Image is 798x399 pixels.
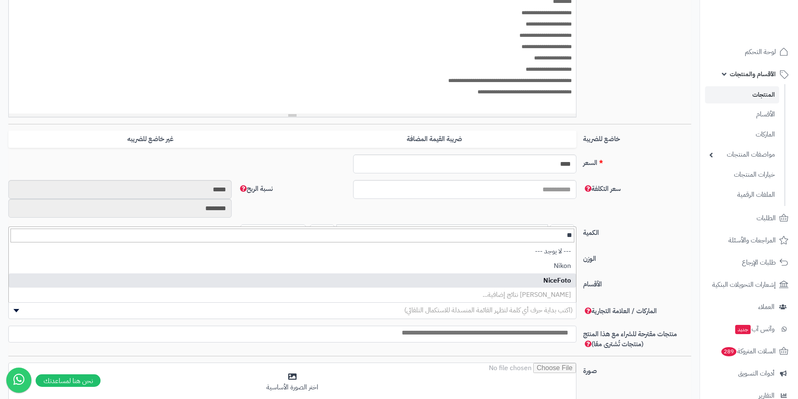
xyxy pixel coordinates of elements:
label: الأقسام [580,276,695,289]
label: الوزن [580,250,695,264]
label: خاضع للضريبة [580,131,695,144]
span: الطلبات [757,212,776,224]
label: السعر [580,154,695,168]
span: وآتس آب [734,323,775,335]
label: ضريبة القيمة المضافة [292,131,576,148]
span: إشعارات التحويلات البنكية [712,279,776,291]
span: المراجعات والأسئلة [728,234,776,246]
a: الطلبات [705,208,793,228]
label: غير خاضع للضريبه [8,131,292,148]
span: منتجات مقترحة للشراء مع هذا المنتج (منتجات تُشترى معًا) [583,329,677,349]
a: المراجعات والأسئلة [705,230,793,250]
span: جديد [735,325,751,334]
a: لوحة التحكم [705,42,793,62]
a: أدوات التسويق [705,363,793,384]
span: (اكتب بداية حرف أي كلمة لتظهر القائمة المنسدلة للاستكمال التلقائي) [404,305,573,315]
li: --- لا يوجد --- [9,244,576,259]
a: السلات المتروكة289 [705,341,793,361]
a: العملاء [705,297,793,317]
li: [PERSON_NAME] نتائج إضافية... [9,288,576,302]
a: إشعارات التحويلات البنكية [705,275,793,295]
span: الأقسام والمنتجات [730,68,776,80]
li: Nikon [9,259,576,273]
a: الأقسام [705,106,779,124]
label: صورة [580,363,695,376]
li: NiceFoto [9,273,576,288]
span: طلبات الإرجاع [742,257,776,268]
a: مواصفات المنتجات [705,146,779,164]
a: الملفات الرقمية [705,186,779,204]
span: نسبة الربح [238,184,273,194]
span: سعر التكلفة [583,184,621,194]
a: خيارات المنتجات [705,166,779,184]
label: الكمية [580,224,695,238]
a: الماركات [705,126,779,144]
span: الماركات / العلامة التجارية [583,306,657,316]
span: أدوات التسويق [738,368,775,379]
span: العملاء [758,301,775,313]
span: لوحة التحكم [745,46,776,58]
span: السلات المتروكة [721,345,776,357]
a: طلبات الإرجاع [705,252,793,273]
a: المنتجات [705,86,779,103]
a: وآتس آبجديد [705,319,793,339]
span: 289 [721,347,736,356]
